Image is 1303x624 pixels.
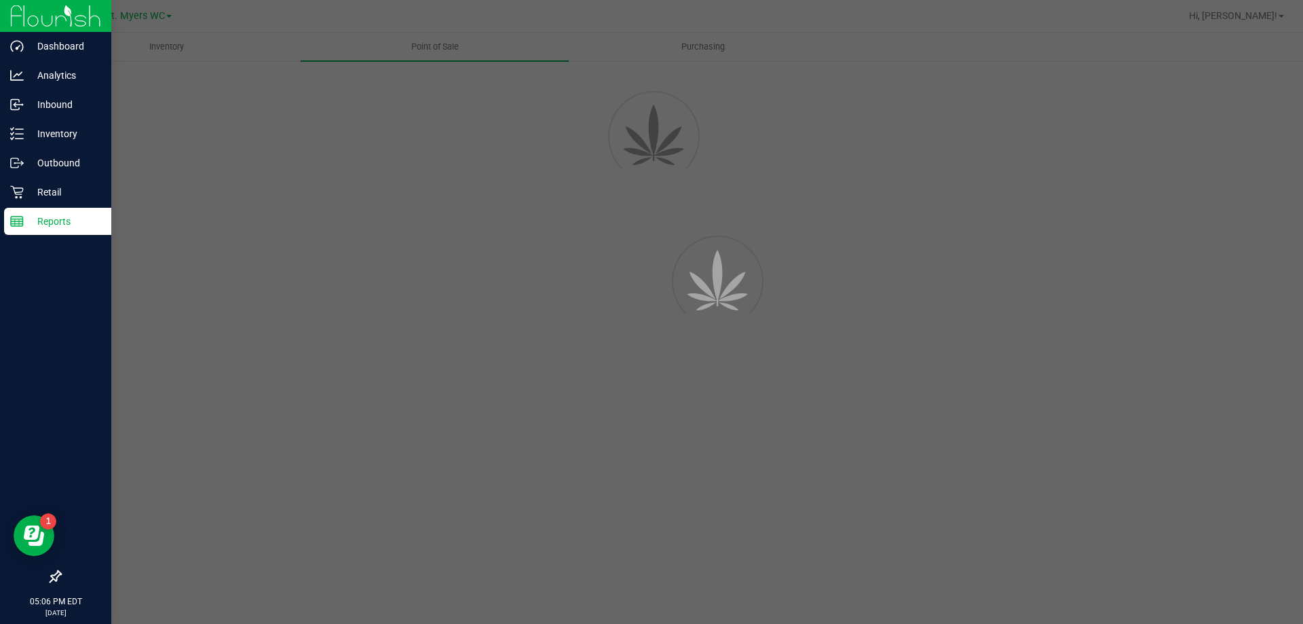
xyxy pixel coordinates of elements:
[24,155,105,171] p: Outbound
[10,98,24,111] inline-svg: Inbound
[40,513,56,530] iframe: Resource center unread badge
[10,127,24,141] inline-svg: Inventory
[24,96,105,113] p: Inbound
[24,38,105,54] p: Dashboard
[10,39,24,53] inline-svg: Dashboard
[24,184,105,200] p: Retail
[10,156,24,170] inline-svg: Outbound
[24,126,105,142] p: Inventory
[14,515,54,556] iframe: Resource center
[6,608,105,618] p: [DATE]
[24,213,105,230] p: Reports
[24,67,105,84] p: Analytics
[10,215,24,228] inline-svg: Reports
[10,185,24,199] inline-svg: Retail
[10,69,24,82] inline-svg: Analytics
[6,595,105,608] p: 05:06 PM EDT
